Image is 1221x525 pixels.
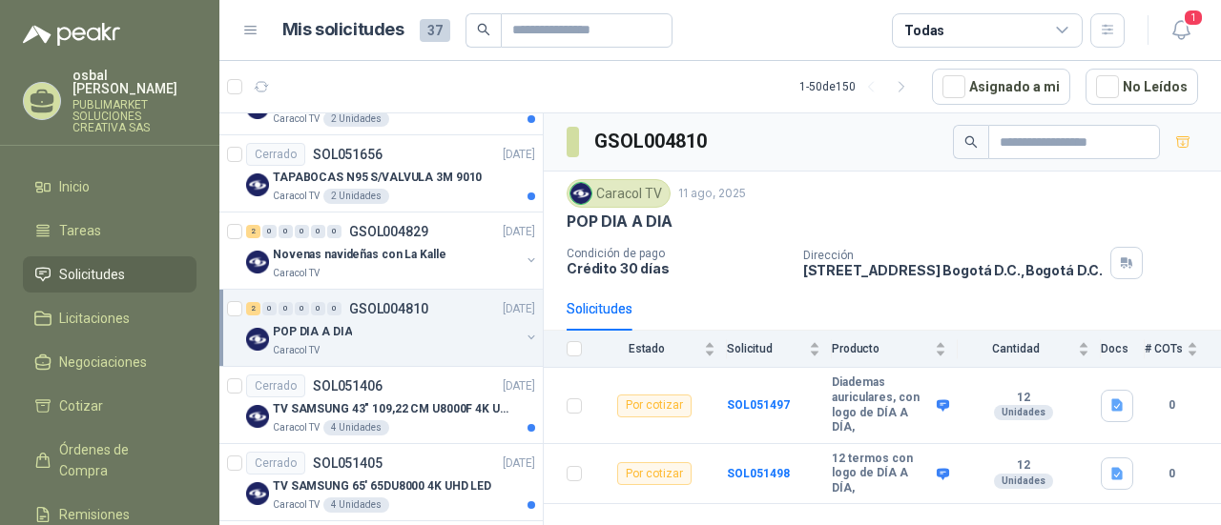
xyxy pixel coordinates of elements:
[295,302,309,315] div: 0
[323,111,389,127] div: 2 Unidades
[313,456,383,470] p: SOL051405
[23,388,197,424] a: Cotizar
[958,458,1089,474] b: 12
[273,323,352,341] p: POP DIA A DIA
[570,183,591,204] img: Company Logo
[246,297,539,358] a: 2 0 0 0 0 0 GSOL004810[DATE] Company LogoPOP DIA A DIACaracol TV
[503,377,535,395] p: [DATE]
[832,452,932,496] b: 12 termos con logo de DÍA A DÍA,
[273,420,320,435] p: Caracol TV
[323,497,389,513] div: 4 Unidades
[567,212,673,232] p: POP DIA A DIA
[349,225,428,238] p: GSOL004829
[313,379,383,393] p: SOL051406
[219,367,543,444] a: CerradoSOL051406[DATE] Company LogoTV SAMSUNG 43" 109,22 CM U8000F 4K UHDCaracol TV4 Unidades
[1145,465,1198,483] b: 0
[1145,342,1183,355] span: # COTs
[23,169,197,205] a: Inicio
[617,394,692,417] div: Por cotizar
[246,482,269,505] img: Company Logo
[246,173,269,196] img: Company Logo
[803,262,1103,278] p: [STREET_ADDRESS] Bogotá D.C. , Bogotá D.C.
[273,246,445,264] p: Novenas navideñas con La Kalle
[1101,331,1145,368] th: Docs
[1164,13,1198,48] button: 1
[964,135,978,149] span: search
[727,467,790,480] b: SOL051498
[72,69,197,95] p: osbal [PERSON_NAME]
[617,462,692,485] div: Por cotizar
[246,302,260,315] div: 2
[273,497,320,513] p: Caracol TV
[59,220,101,241] span: Tareas
[279,225,293,238] div: 0
[246,405,269,428] img: Company Logo
[1145,396,1198,414] b: 0
[219,444,543,521] a: CerradoSOL051405[DATE] Company LogoTV SAMSUNG 65' 65DU8000 4K UHD LEDCaracol TV4 Unidades
[59,352,147,373] span: Negociaciones
[904,20,944,41] div: Todas
[567,179,671,208] div: Caracol TV
[503,454,535,473] p: [DATE]
[23,212,197,249] a: Tareas
[219,135,543,212] a: CerradoSOL051656[DATE] Company LogoTAPABOCAS N95 S/VALVULA 3M 9010Caracol TV2 Unidades
[567,298,632,319] div: Solicitudes
[311,302,325,315] div: 0
[1086,69,1198,105] button: No Leídos
[832,331,958,368] th: Producto
[1183,9,1204,27] span: 1
[279,302,293,315] div: 0
[727,331,832,368] th: Solicitud
[323,189,389,204] div: 2 Unidades
[958,331,1101,368] th: Cantidad
[1145,331,1221,368] th: # COTs
[273,343,320,358] p: Caracol TV
[594,127,710,156] h3: GSOL004810
[567,260,788,276] p: Crédito 30 días
[273,169,482,187] p: TAPABOCAS N95 S/VALVULA 3M 9010
[593,331,727,368] th: Estado
[327,225,341,238] div: 0
[727,342,805,355] span: Solicitud
[246,374,305,397] div: Cerrado
[23,256,197,293] a: Solicitudes
[273,111,320,127] p: Caracol TV
[678,185,746,203] p: 11 ago, 2025
[273,266,320,281] p: Caracol TV
[23,23,120,46] img: Logo peakr
[503,223,535,241] p: [DATE]
[803,249,1103,262] p: Dirección
[832,342,931,355] span: Producto
[59,176,90,197] span: Inicio
[246,225,260,238] div: 2
[593,342,700,355] span: Estado
[727,398,790,412] a: SOL051497
[994,405,1053,420] div: Unidades
[832,375,932,434] b: Diademas auriculares, con logo de DÍA A DÍA,
[23,300,197,336] a: Licitaciones
[420,19,450,42] span: 37
[23,432,197,489] a: Órdenes de Compra
[273,477,491,495] p: TV SAMSUNG 65' 65DU8000 4K UHD LED
[262,302,277,315] div: 0
[246,251,269,273] img: Company Logo
[23,344,197,380] a: Negociaciones
[958,342,1074,355] span: Cantidad
[72,99,197,133] p: PUBLIMARKET SOLUCIONES CREATIVA SAS
[327,302,341,315] div: 0
[59,439,178,481] span: Órdenes de Compra
[246,328,269,351] img: Company Logo
[958,391,1089,406] b: 12
[313,148,383,161] p: SOL051656
[59,395,103,416] span: Cotizar
[246,220,539,281] a: 2 0 0 0 0 0 GSOL004829[DATE] Company LogoNovenas navideñas con La KalleCaracol TV
[273,189,320,204] p: Caracol TV
[994,474,1053,489] div: Unidades
[246,452,305,475] div: Cerrado
[503,300,535,318] p: [DATE]
[295,225,309,238] div: 0
[932,69,1070,105] button: Asignado a mi
[323,420,389,435] div: 4 Unidades
[282,16,404,44] h1: Mis solicitudes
